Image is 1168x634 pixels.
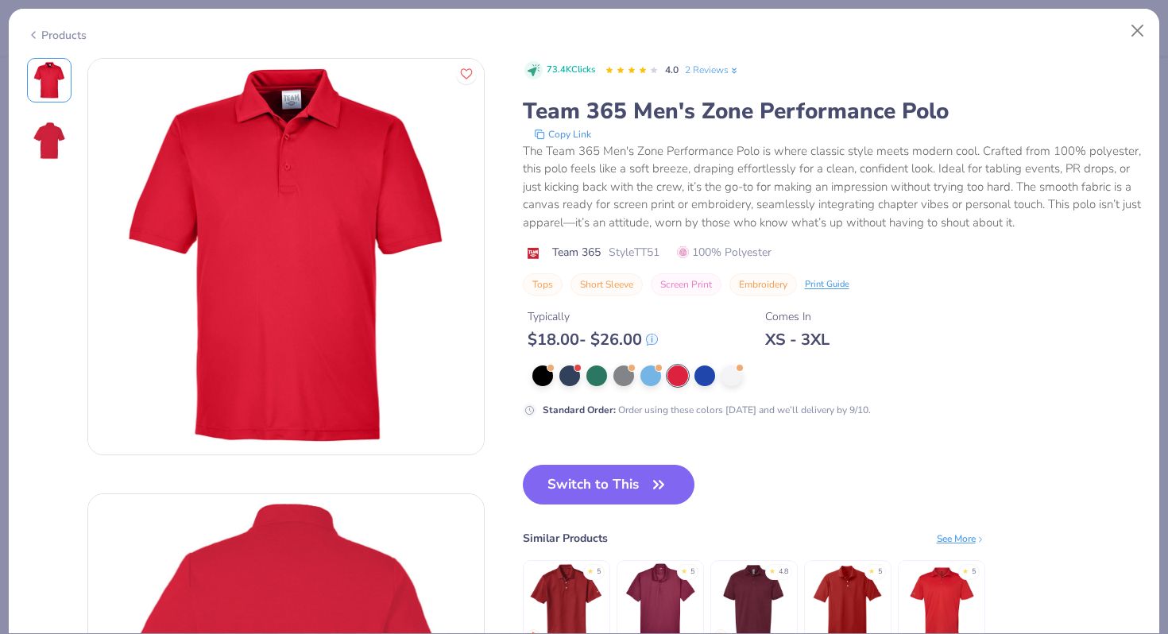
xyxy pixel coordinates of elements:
[523,273,563,296] button: Tops
[937,532,985,546] div: See More
[587,566,594,573] div: ★
[685,63,740,77] a: 2 Reviews
[729,273,797,296] button: Embroidery
[523,96,1142,126] div: Team 365 Men's Zone Performance Polo
[962,566,969,573] div: ★
[456,64,477,84] button: Like
[765,308,830,325] div: Comes In
[552,244,601,261] span: Team 365
[779,566,788,578] div: 4.8
[878,566,882,578] div: 5
[528,308,658,325] div: Typically
[677,244,772,261] span: 100% Polyester
[30,61,68,99] img: Front
[529,126,596,142] button: copy to clipboard
[1123,16,1153,46] button: Close
[765,330,830,350] div: XS - 3XL
[543,403,871,417] div: Order using these colors [DATE] and we’ll delivery by 9/10.
[605,58,659,83] div: 4.0 Stars
[690,566,694,578] div: 5
[88,59,484,454] img: Front
[27,27,87,44] div: Products
[609,244,659,261] span: Style TT51
[523,142,1142,232] div: The Team 365 Men's Zone Performance Polo is where classic style meets modern cool. Crafted from 1...
[543,404,616,416] strong: Standard Order :
[972,566,976,578] div: 5
[681,566,687,573] div: ★
[597,566,601,578] div: 5
[523,465,695,504] button: Switch to This
[805,278,849,292] div: Print Guide
[547,64,595,77] span: 73.4K Clicks
[30,122,68,160] img: Back
[665,64,679,76] span: 4.0
[868,566,875,573] div: ★
[651,273,721,296] button: Screen Print
[523,247,544,260] img: brand logo
[528,330,658,350] div: $ 18.00 - $ 26.00
[523,530,608,547] div: Similar Products
[570,273,643,296] button: Short Sleeve
[769,566,775,573] div: ★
